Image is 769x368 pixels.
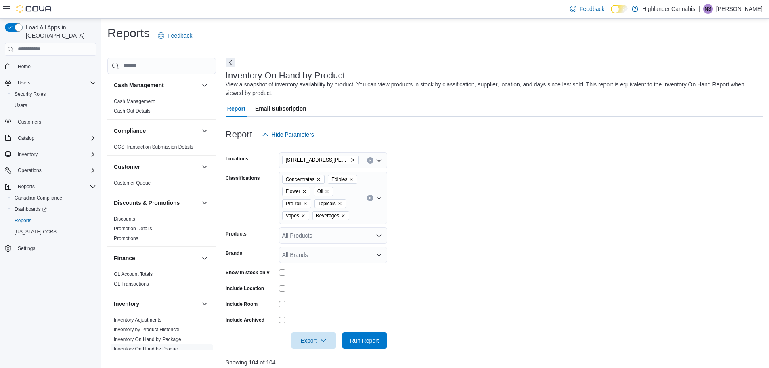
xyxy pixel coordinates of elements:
[107,269,216,292] div: Finance
[331,175,347,183] span: Edibles
[114,236,138,241] a: Promotions
[114,336,181,342] a: Inventory On Hand by Package
[226,71,345,80] h3: Inventory On Hand by Product
[5,57,96,275] nav: Complex example
[226,285,264,292] label: Include Location
[18,135,34,141] span: Catalog
[114,127,146,135] h3: Compliance
[2,77,99,88] button: Users
[15,62,34,71] a: Home
[18,80,30,86] span: Users
[11,193,65,203] a: Canadian Compliance
[226,130,252,139] h3: Report
[15,117,96,127] span: Customers
[200,198,210,208] button: Discounts & Promotions
[226,250,242,257] label: Brands
[114,281,149,287] span: GL Transactions
[200,80,210,90] button: Cash Management
[282,211,309,220] span: Vapes
[114,300,139,308] h3: Inventory
[227,101,245,117] span: Report
[2,165,99,176] button: Operations
[316,177,321,182] button: Remove Concentrates from selection in this group
[337,201,342,206] button: Remove Topicals from selection in this group
[259,126,317,143] button: Hide Parameters
[18,245,35,252] span: Settings
[114,281,149,287] a: GL Transactions
[2,242,99,254] button: Settings
[11,89,96,99] span: Security Roles
[114,144,193,150] a: OCS Transaction Submission Details
[226,269,270,276] label: Show in stock only
[18,167,42,174] span: Operations
[226,80,759,97] div: View a snapshot of inventory availability by product. You can view products in stock by classific...
[11,193,96,203] span: Canadian Compliance
[15,91,46,97] span: Security Roles
[342,332,387,349] button: Run Report
[328,175,357,184] span: Edibles
[168,32,192,40] span: Feedback
[8,226,99,238] button: [US_STATE] CCRS
[18,119,41,125] span: Customers
[341,213,346,218] button: Remove Beverages from selection in this group
[18,63,31,70] span: Home
[2,181,99,192] button: Reports
[716,4,763,14] p: [PERSON_NAME]
[107,214,216,246] div: Discounts & Promotions
[282,187,310,196] span: Flower
[11,89,49,99] a: Security Roles
[200,162,210,172] button: Customer
[698,4,700,14] p: |
[114,271,153,277] a: GL Account Totals
[226,358,763,366] p: Showing 104 of 104
[114,226,152,231] a: Promotion Details
[114,254,198,262] button: Finance
[114,108,151,114] a: Cash Out Details
[226,156,249,162] label: Locations
[15,195,62,201] span: Canadian Compliance
[11,227,96,237] span: Washington CCRS
[114,98,155,105] span: Cash Management
[282,156,359,164] span: 6301 Stickle Road
[114,81,164,89] h3: Cash Management
[282,199,312,208] span: Pre-roll
[642,4,695,14] p: Highlander Cannabis
[376,195,382,201] button: Open list of options
[15,243,96,253] span: Settings
[15,182,38,191] button: Reports
[580,5,604,13] span: Feedback
[226,231,247,237] label: Products
[15,149,41,159] button: Inventory
[325,189,329,194] button: Remove Oil from selection in this group
[376,252,382,258] button: Open list of options
[2,149,99,160] button: Inventory
[286,212,299,220] span: Vapes
[15,166,96,175] span: Operations
[8,215,99,226] button: Reports
[705,4,712,14] span: NS
[226,58,235,67] button: Next
[286,187,300,196] span: Flower
[16,5,52,13] img: Cova
[286,175,314,183] span: Concentrates
[114,180,151,186] span: Customer Queue
[226,317,264,323] label: Include Archived
[15,229,57,235] span: [US_STATE] CCRS
[107,25,150,41] h1: Reports
[18,183,35,190] span: Reports
[2,61,99,72] button: Home
[376,157,382,164] button: Open list of options
[11,227,60,237] a: [US_STATE] CCRS
[8,88,99,100] button: Security Roles
[114,346,179,352] span: Inventory On Hand by Product
[114,99,155,104] a: Cash Management
[8,100,99,111] button: Users
[23,23,96,40] span: Load All Apps in [GEOGRAPHIC_DATA]
[11,204,96,214] span: Dashboards
[107,178,216,191] div: Customer
[226,175,260,181] label: Classifications
[15,133,38,143] button: Catalog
